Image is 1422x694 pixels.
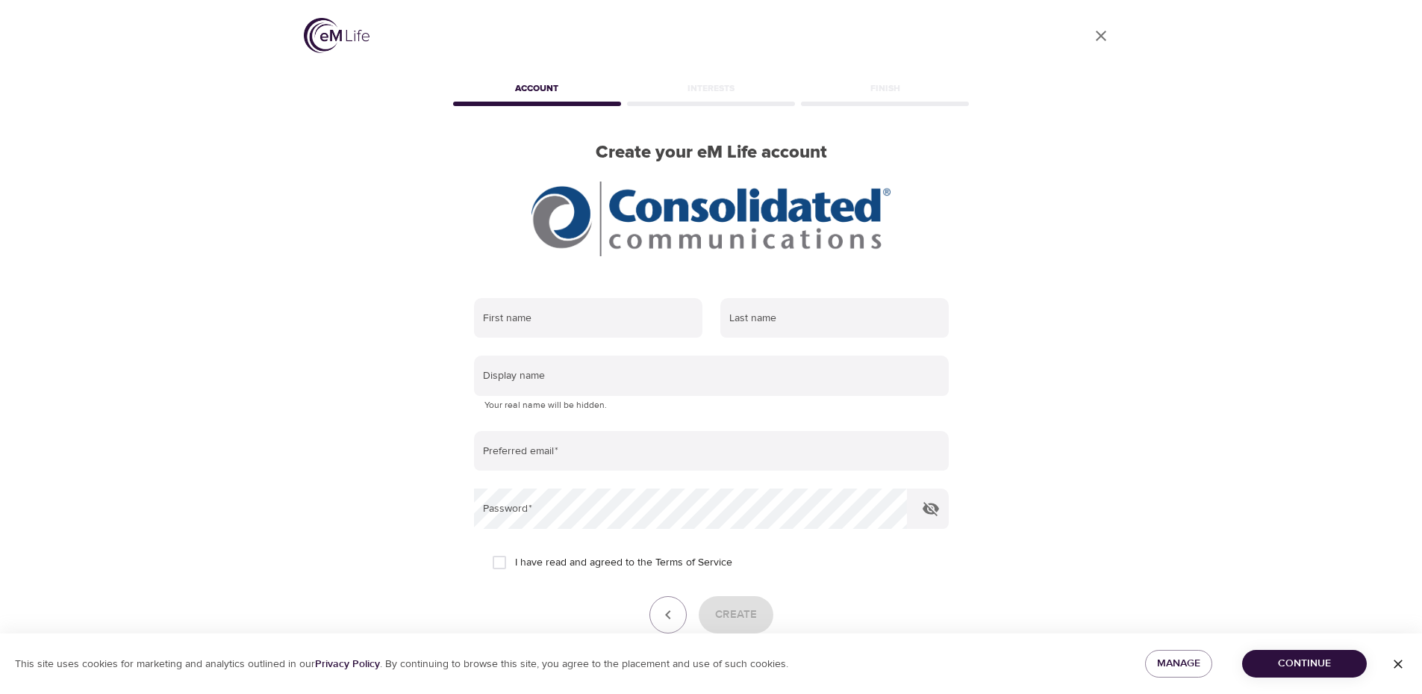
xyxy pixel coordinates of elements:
[484,398,938,413] p: Your real name will be hidden.
[450,142,973,164] h2: Create your eM Life account
[515,555,732,571] span: I have read and agreed to the
[1083,18,1119,54] a: close
[655,555,732,571] a: Terms of Service
[304,18,369,53] img: logo
[1145,650,1212,678] button: Manage
[315,657,380,671] a: Privacy Policy
[1254,654,1355,673] span: Continue
[1242,650,1367,678] button: Continue
[1157,654,1200,673] span: Manage
[531,182,890,256] img: CCI%20logo_rgb_hr.jpg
